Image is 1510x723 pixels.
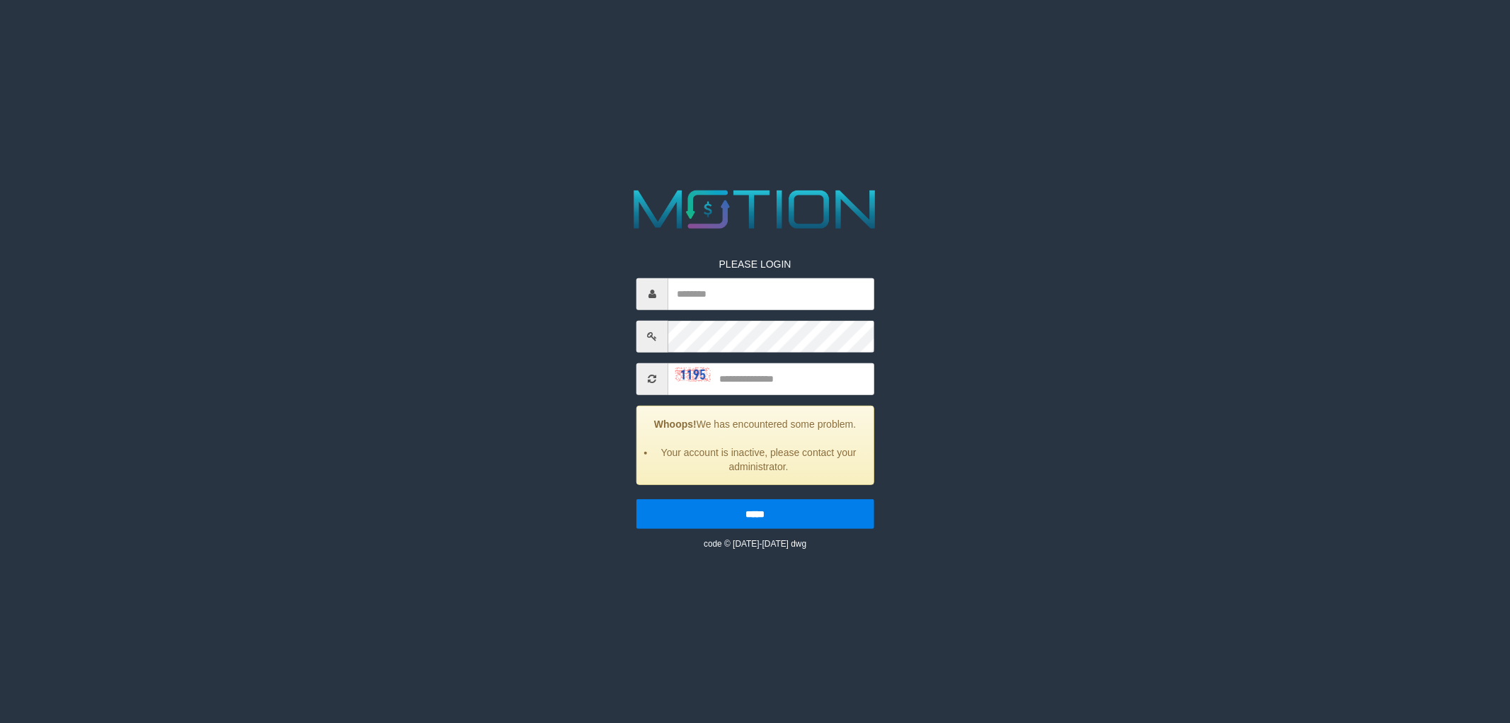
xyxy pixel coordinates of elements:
img: MOTION_logo.png [623,183,887,236]
div: We has encountered some problem. [636,405,874,484]
li: Your account is inactive, please contact your administrator. [655,445,863,473]
strong: Whoops! [654,418,697,429]
p: PLEASE LOGIN [636,256,874,271]
small: code © [DATE]-[DATE] dwg [704,538,806,548]
img: captcha [675,368,711,382]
